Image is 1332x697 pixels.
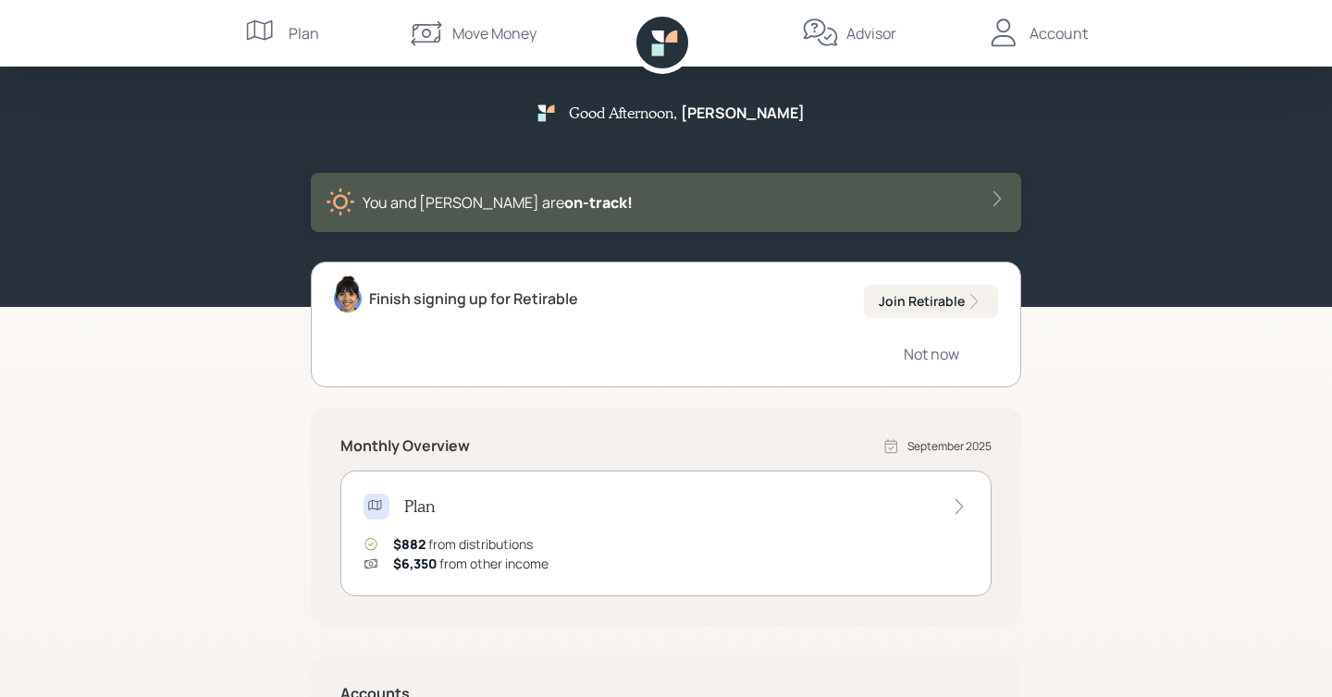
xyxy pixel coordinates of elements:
[864,285,998,318] button: Join Retirable
[452,22,536,44] div: Move Money
[907,438,992,455] div: September 2025
[393,535,425,553] span: $882
[393,555,437,572] span: $6,350
[393,534,533,554] div: from distributions
[369,287,578,310] div: Finish signing up for Retirable
[326,188,355,217] img: sunny-XHVQM73Q.digested.png
[879,292,983,311] div: Join Retirable
[1030,22,1088,44] div: Account
[681,104,805,122] h5: [PERSON_NAME]
[363,191,633,214] div: You and [PERSON_NAME] are
[569,104,677,121] h5: Good Afternoon ,
[289,22,319,44] div: Plan
[846,22,896,44] div: Advisor
[340,437,470,455] h5: Monthly Overview
[334,275,362,312] img: treva-nostdahl-headshot.png
[904,344,959,364] div: Not now
[404,496,435,517] h4: Plan
[393,554,549,573] div: from other income
[564,192,633,213] span: on‑track!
